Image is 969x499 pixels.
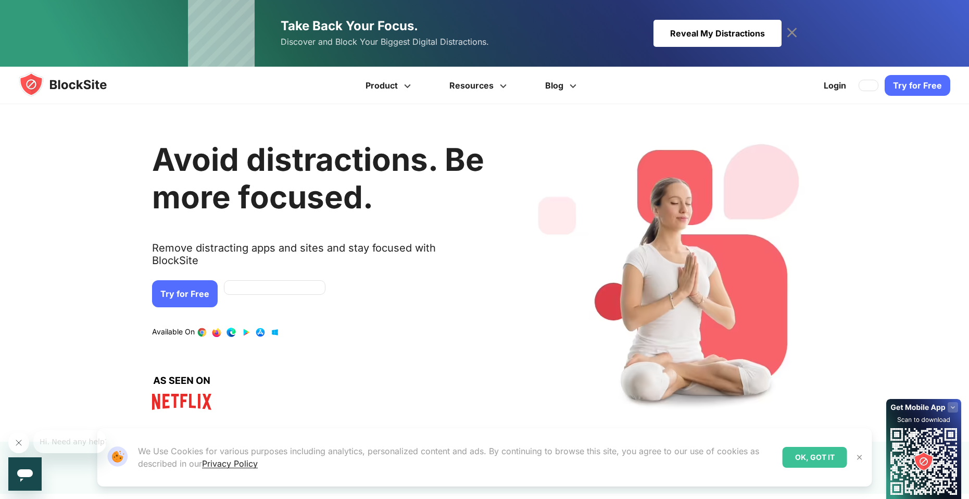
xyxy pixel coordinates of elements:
[783,447,847,468] div: OK, GOT IT
[19,72,127,97] img: blocksite-icon.5d769676.svg
[817,73,852,98] a: Login
[527,67,597,104] a: Blog
[885,75,950,96] a: Try for Free
[152,141,484,216] h1: Avoid distractions. Be more focused.
[853,451,866,464] button: Close
[281,34,489,49] span: Discover and Block Your Biggest Digital Distractions.
[152,280,218,307] a: Try for Free
[33,430,106,453] iframe: Wiadomość od firmy
[6,7,75,16] span: Hi. Need any help?
[855,453,864,461] img: Close
[202,458,258,469] a: Privacy Policy
[281,18,418,33] span: Take Back Your Focus.
[8,432,29,453] iframe: Zamknij wiadomość
[348,67,432,104] a: Product
[8,457,42,491] iframe: Przycisk umożliwiający otwarcie okna komunikatora
[152,327,195,338] text: Available On
[653,20,782,47] div: Reveal My Distractions
[138,445,774,470] p: We Use Cookies for various purposes including analytics, personalized content and ads. By continu...
[432,67,527,104] a: Resources
[152,242,484,275] text: Remove distracting apps and sites and stay focused with BlockSite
